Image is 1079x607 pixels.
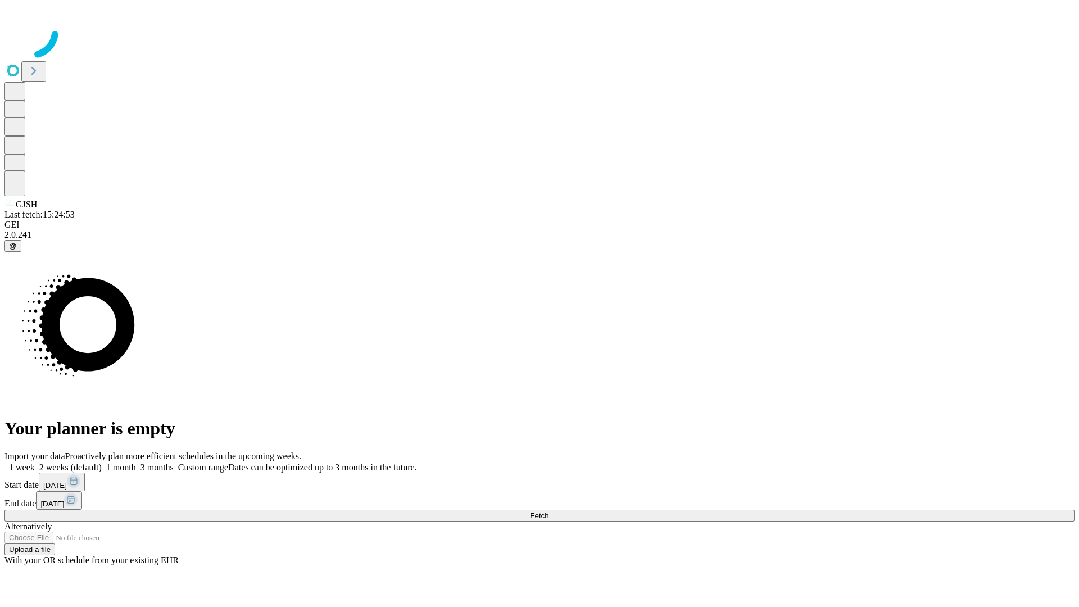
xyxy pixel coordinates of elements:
[4,473,1075,491] div: Start date
[39,463,102,472] span: 2 weeks (default)
[9,463,35,472] span: 1 week
[36,491,82,510] button: [DATE]
[178,463,228,472] span: Custom range
[4,230,1075,240] div: 2.0.241
[4,543,55,555] button: Upload a file
[16,200,37,209] span: GJSH
[43,481,67,490] span: [DATE]
[4,522,52,531] span: Alternatively
[4,240,21,252] button: @
[106,463,136,472] span: 1 month
[140,463,174,472] span: 3 months
[4,491,1075,510] div: End date
[40,500,64,508] span: [DATE]
[4,451,65,461] span: Import your data
[4,210,75,219] span: Last fetch: 15:24:53
[39,473,85,491] button: [DATE]
[9,242,17,250] span: @
[4,220,1075,230] div: GEI
[4,418,1075,439] h1: Your planner is empty
[65,451,301,461] span: Proactively plan more efficient schedules in the upcoming weeks.
[4,510,1075,522] button: Fetch
[4,555,179,565] span: With your OR schedule from your existing EHR
[228,463,416,472] span: Dates can be optimized up to 3 months in the future.
[530,511,548,520] span: Fetch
